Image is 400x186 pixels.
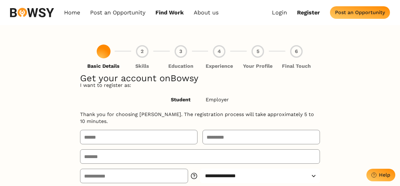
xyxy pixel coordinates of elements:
button: Help [366,169,395,181]
p: Experience [206,63,233,70]
p: I want to register as: [80,82,320,89]
div: 5 [251,45,264,58]
p: Education [168,63,193,70]
p: Thank you for choosing [PERSON_NAME]. The registration process will take approximately 5 to 10 mi... [80,111,320,125]
a: Login [272,9,287,16]
h1: Get your account on [80,75,320,82]
div: 3 [175,45,187,58]
div: 1 [97,45,110,58]
p: Skills [135,63,149,70]
div: 6 [290,45,303,58]
span: Bowsy [170,73,198,83]
p: Final Touch [282,63,311,70]
p: Your Profile [243,63,273,70]
div: Help [379,172,390,178]
div: 2 [136,45,149,58]
a: Home [64,9,80,16]
button: Employer [198,94,236,106]
button: Post an Opportunity [330,6,390,19]
div: Post an Opportunity [335,9,385,15]
div: 4 [213,45,225,58]
p: Basic Details [87,63,120,70]
img: svg%3e [10,8,54,17]
button: Student [163,94,198,106]
a: Register [297,9,320,16]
